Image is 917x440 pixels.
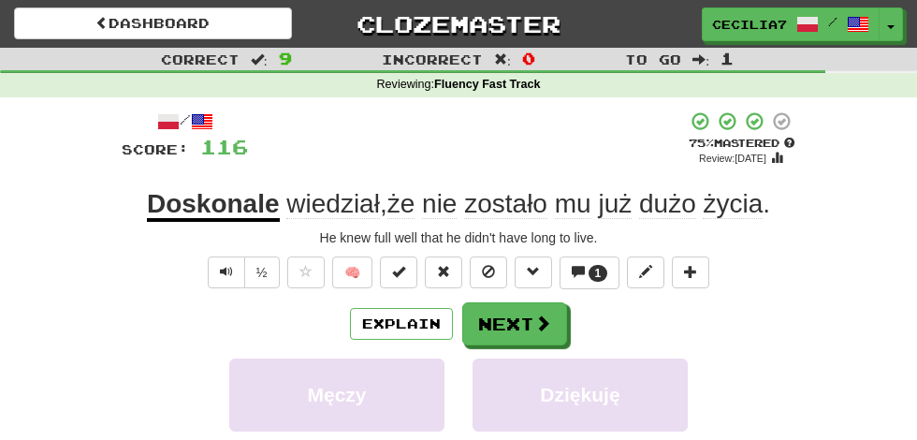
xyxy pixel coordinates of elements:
span: że [387,189,415,219]
button: Favorite sentence (alt+f) [287,257,325,288]
span: życia [703,189,763,219]
span: , . [280,189,771,219]
button: Next [462,302,567,345]
span: mu [555,189,591,219]
button: Reset to 0% Mastered (alt+r) [425,257,462,288]
span: 0 [522,49,535,67]
span: Incorrect [382,51,483,67]
span: 9 [279,49,292,67]
button: Edit sentence (alt+d) [627,257,664,288]
span: wiedział [286,189,380,219]
span: 1 [595,267,602,280]
button: Grammar (alt+g) [515,257,552,288]
span: Męczy [307,384,366,405]
button: ½ [244,257,280,288]
span: nie [422,189,457,219]
span: To go [625,51,681,67]
span: Correct [161,51,240,67]
button: Set this sentence to 100% Mastered (alt+m) [380,257,417,288]
span: 116 [200,135,248,158]
span: zostało [464,189,547,219]
span: Cecilia7 [712,16,787,33]
div: Mastered [687,136,795,151]
div: Text-to-speech controls [204,257,280,288]
div: He knew full well that he didn't have long to live. [122,228,795,247]
span: Dziękuję [540,384,619,405]
a: Clozemaster [320,7,598,40]
span: / [828,15,837,28]
span: dużo [639,189,696,219]
span: : [251,52,268,66]
button: 🧠 [332,257,372,288]
span: Score: [122,141,189,157]
button: Męczy [229,359,444,432]
div: / [122,110,248,134]
button: Play sentence audio (ctl+space) [208,257,245,288]
button: Ignore sentence (alt+i) [470,257,507,288]
span: 75 % [689,137,714,149]
a: Dashboard [14,7,292,39]
button: Dziękuję [473,359,688,432]
span: 1 [720,49,734,67]
u: Doskonale [147,189,280,222]
button: Add to collection (alt+a) [672,257,709,288]
a: Cecilia7 / [702,7,880,41]
span: : [494,52,511,66]
span: : [692,52,709,66]
span: już [598,189,632,219]
strong: Fluency Fast Track [434,78,540,91]
small: Review: [DATE] [699,153,766,164]
button: Explain [350,308,453,340]
button: 1 [560,257,620,288]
